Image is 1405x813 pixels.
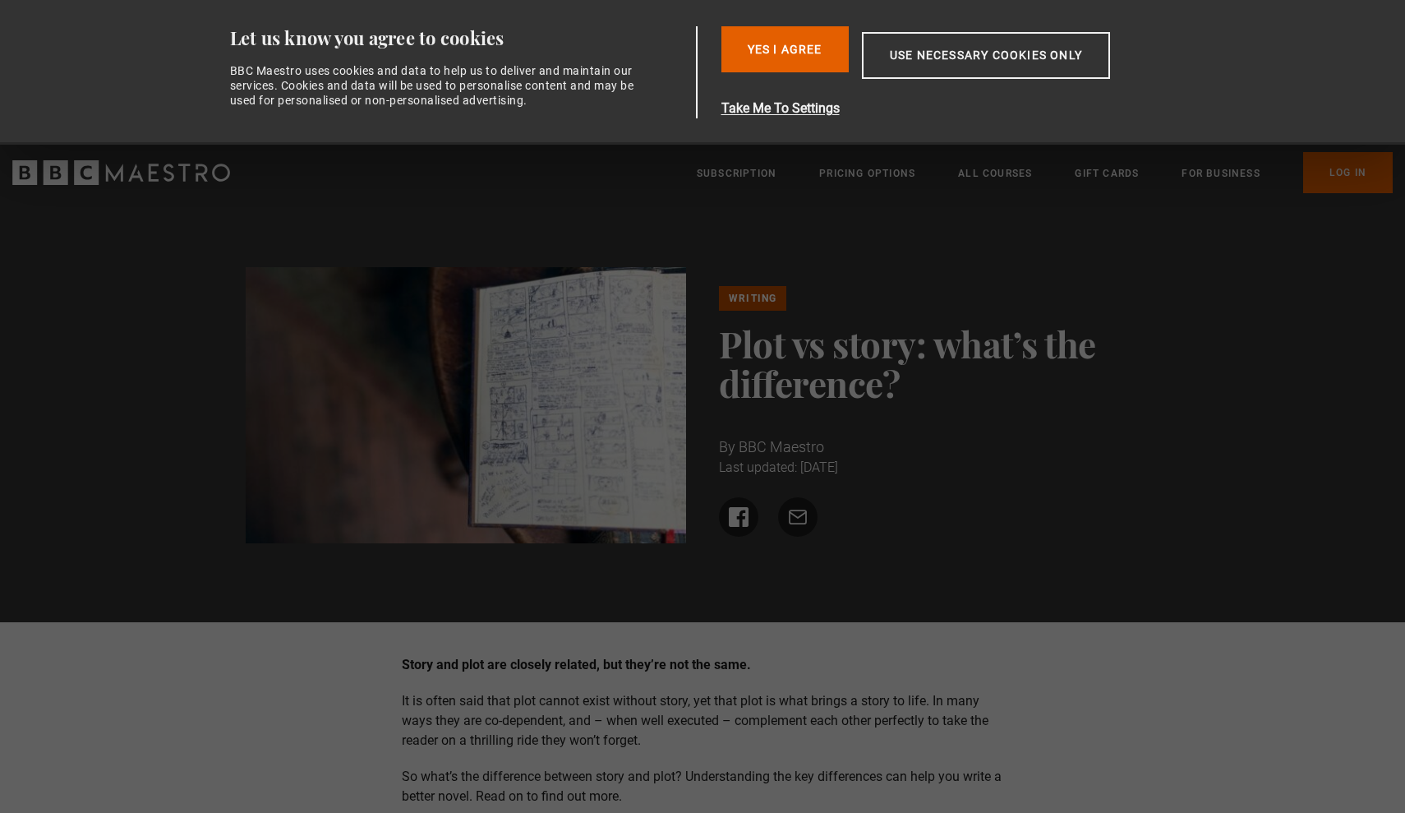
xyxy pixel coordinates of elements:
[12,160,230,185] svg: BBC Maestro
[230,63,644,109] div: BBC Maestro uses cookies and data to help us to deliver and maintain our services. Cookies and da...
[1075,165,1139,182] a: Gift Cards
[819,165,915,182] a: Pricing Options
[402,691,1004,751] p: It is often said that plot cannot exist without story, yet that plot is what brings a story to li...
[402,767,1004,806] p: So what’s the difference between story and plot? Understanding the key differences can help you w...
[719,438,735,455] span: By
[697,152,1393,193] nav: Primary
[402,657,751,672] strong: Story and plot are closely related, but they’re not the same.
[719,460,838,475] time: Last updated: [DATE]
[246,267,687,543] img: A picture of a writer's diary
[739,438,824,455] span: BBC Maestro
[719,324,1160,403] h1: Plot vs story: what’s the difference?
[862,32,1110,79] button: Use necessary cookies only
[1303,152,1393,193] a: Log In
[719,286,786,311] a: Writing
[958,165,1032,182] a: All Courses
[721,99,1188,118] button: Take Me To Settings
[721,26,849,72] button: Yes I Agree
[697,165,776,182] a: Subscription
[1182,165,1260,182] a: For business
[230,26,690,50] div: Let us know you agree to cookies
